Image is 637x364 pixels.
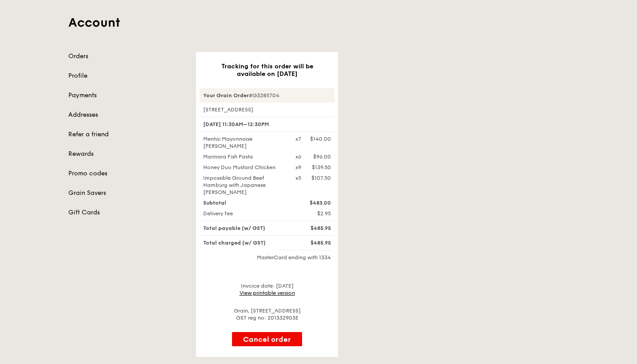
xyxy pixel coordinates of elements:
[68,150,185,158] a: Rewards
[68,52,185,61] a: Orders
[200,117,334,132] div: [DATE] 11:30AM–12:30PM
[295,174,301,182] div: x5
[311,174,331,182] div: $107.50
[310,135,331,142] div: $140.00
[68,208,185,217] a: Gift Cards
[240,290,295,296] a: View printable version
[198,153,290,160] div: Marinara Fish Pasta
[68,15,569,31] h1: Account
[313,153,331,160] div: $96.00
[290,239,336,246] div: $485.95
[203,225,265,231] span: Total payable (w/ GST)
[200,88,334,103] div: #G3285704
[68,111,185,119] a: Addresses
[290,210,336,217] div: $2.95
[198,210,290,217] div: Delivery fee
[200,106,334,113] div: [STREET_ADDRESS]
[290,225,336,232] div: $485.95
[198,174,290,196] div: Impossible Ground Beef Hamburg with Japanese [PERSON_NAME]
[200,282,334,297] div: Invoice date: [DATE]
[295,135,301,142] div: x7
[198,135,290,150] div: Mentai Mayonnaise [PERSON_NAME]
[312,164,331,171] div: $139.50
[232,332,302,346] button: Cancel order
[68,169,185,178] a: Promo codes
[68,189,185,198] a: Grain Savers
[290,199,336,206] div: $483.00
[295,164,301,171] div: x9
[198,164,290,171] div: Honey Duo Mustard Chicken
[68,130,185,139] a: Refer a friend
[210,63,324,78] h3: Tracking for this order will be available on [DATE]
[203,92,249,99] strong: Your Grain Order
[198,199,290,206] div: Subtotal
[68,91,185,100] a: Payments
[295,153,301,160] div: x6
[198,239,290,246] div: Total charged (w/ GST)
[200,307,334,321] div: Grain, [STREET_ADDRESS] GST reg no: 201332903E
[200,254,334,261] div: MasterCard ending with 1334
[68,71,185,80] a: Profile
